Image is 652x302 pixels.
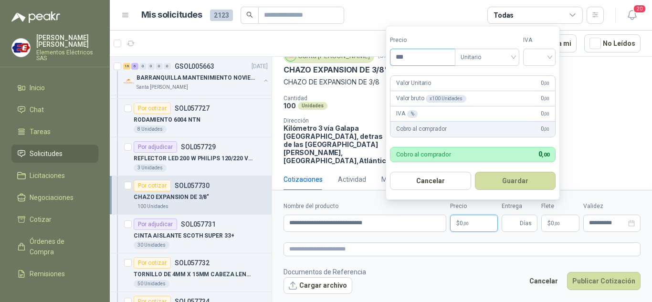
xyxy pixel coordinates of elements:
[156,63,163,70] div: 0
[544,126,549,132] span: ,00
[123,76,135,87] img: Company Logo
[390,36,455,45] label: Precio
[284,77,641,87] p: CHAZO DE EXPANSION DE 3/8
[134,154,252,163] p: REFLECTOR LED 200 W PHILIPS 120/220 V NE
[175,63,214,70] p: GSOL005663
[584,34,641,52] button: No Leídos
[11,101,98,119] a: Chat
[544,96,549,101] span: ,00
[11,265,98,283] a: Remisiones
[137,73,255,83] p: BARRANQUILLA MANTENIMIENTO NOVIEMBRE
[541,215,579,232] p: $ 0,00
[134,125,167,133] div: 8 Unidades
[633,4,646,13] span: 20
[134,203,172,210] div: 100 Unidades
[520,215,532,231] span: Días
[30,192,74,203] span: Negociaciones
[284,267,366,277] p: Documentos de Referencia
[175,105,210,112] p: SOL057727
[396,125,446,134] p: Cobro al comprador
[110,137,272,176] a: Por adjudicarSOL057729REFLECTOR LED 200 W PHILIPS 120/220 V NE3 Unidades
[246,11,253,18] span: search
[134,219,177,230] div: Por adjudicar
[541,94,549,103] span: 0
[181,221,216,228] p: SOL057731
[30,104,44,115] span: Chat
[134,103,171,114] div: Por cotizar
[30,170,65,181] span: Licitaciones
[284,95,409,102] p: Cantidad
[30,126,51,137] span: Tareas
[396,94,466,103] p: Valor bruto
[298,102,327,110] div: Unidades
[396,109,418,118] p: IVA
[450,215,498,232] p: $0,00
[284,174,323,185] div: Cotizaciones
[426,95,466,103] div: x 100 Unidades
[134,241,169,249] div: 30 Unidades
[284,102,296,110] p: 100
[11,232,98,261] a: Órdenes de Compra
[541,109,549,118] span: 0
[11,145,98,163] a: Solicitudes
[11,11,60,23] img: Logo peakr
[461,50,514,64] span: Unitario
[139,63,147,70] div: 0
[134,231,234,240] p: CINTA AISLANTE SCOTH SUPER 33+
[12,39,30,57] img: Company Logo
[134,141,177,153] div: Por adjudicar
[284,117,390,124] p: Dirección
[541,79,549,88] span: 0
[210,10,233,21] span: 2123
[11,167,98,185] a: Licitaciones
[284,124,390,165] p: Kilómetro 3 vía Galapa [GEOGRAPHIC_DATA], detras de las [GEOGRAPHIC_DATA][PERSON_NAME], [GEOGRAPH...
[11,188,98,207] a: Negociaciones
[131,63,138,70] div: 6
[30,269,65,279] span: Remisiones
[284,202,446,211] label: Nombre del producto
[567,272,641,290] button: Publicar Cotización
[123,63,130,70] div: 16
[36,34,98,48] p: [PERSON_NAME] [PERSON_NAME]
[463,221,469,226] span: ,00
[175,260,210,266] p: SOL057732
[134,270,252,279] p: TORNILLO DE 4MM X 15MM CABEZA LENTEJA
[450,202,498,211] label: Precio
[252,62,268,71] p: [DATE]
[544,81,549,86] span: ,00
[137,83,188,91] p: Santa [PERSON_NAME]
[141,8,202,22] h1: Mis solicitudes
[134,164,167,172] div: 3 Unidades
[544,111,549,116] span: ,00
[147,63,155,70] div: 0
[110,253,272,292] a: Por cotizarSOL057732TORNILLO DE 4MM X 15MM CABEZA LENTEJA50 Unidades
[475,172,556,190] button: Guardar
[396,79,431,88] p: Valor Unitario
[381,174,410,185] div: Mensajes
[110,215,272,253] a: Por adjudicarSOL057731CINTA AISLANTE SCOTH SUPER 33+30 Unidades
[11,79,98,97] a: Inicio
[407,110,418,118] div: %
[551,220,560,226] span: 0
[30,214,52,225] span: Cotizar
[164,63,171,70] div: 0
[284,277,352,294] button: Cargar archivo
[110,176,272,215] a: Por cotizarSOL057730CHAZO EXPANSION DE 3/8"100 Unidades
[524,272,563,290] button: Cancelar
[11,123,98,141] a: Tareas
[460,220,469,226] span: 0
[134,115,200,125] p: RODAMIENTO 6004 NTN
[541,125,549,134] span: 0
[396,151,451,157] p: Cobro al comprador
[175,182,210,189] p: SOL057730
[134,280,169,288] div: 50 Unidades
[181,144,216,150] p: SOL057729
[542,152,549,158] span: ,00
[554,221,560,226] span: ,00
[390,172,471,190] button: Cancelar
[30,83,45,93] span: Inicio
[338,174,366,185] div: Actividad
[134,180,171,191] div: Por cotizar
[494,10,514,21] div: Todas
[134,193,209,202] p: CHAZO EXPANSION DE 3/8"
